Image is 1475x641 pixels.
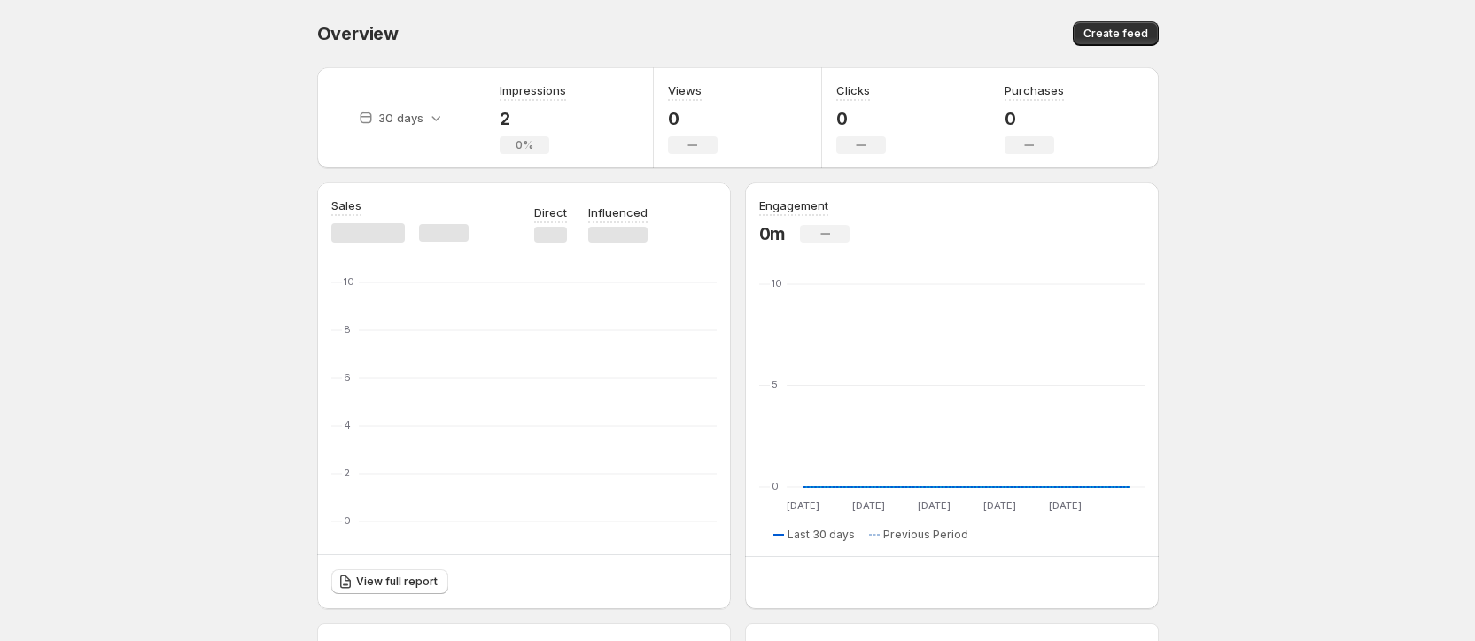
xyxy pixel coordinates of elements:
text: [DATE] [982,499,1015,512]
h3: Purchases [1005,81,1064,99]
text: 5 [772,378,778,390]
p: 0 [1005,108,1064,129]
span: Overview [317,23,399,44]
text: [DATE] [851,499,884,512]
text: 10 [772,277,782,290]
span: Create feed [1083,27,1148,41]
text: [DATE] [1048,499,1081,512]
h3: Engagement [759,197,828,214]
span: Previous Period [883,528,968,542]
h3: Sales [331,197,361,214]
button: Create feed [1073,21,1159,46]
h3: Clicks [836,81,870,99]
text: 6 [344,371,351,383]
h3: Impressions [500,81,566,99]
text: [DATE] [786,499,819,512]
text: 2 [344,467,350,479]
h3: Views [668,81,702,99]
p: 0 [668,108,718,129]
p: Direct [534,204,567,221]
p: 0 [836,108,886,129]
a: View full report [331,569,448,594]
p: 30 days [378,109,423,127]
text: [DATE] [917,499,950,512]
text: 0 [344,514,351,527]
span: 0% [516,138,533,152]
span: View full report [356,575,438,589]
text: 10 [344,275,354,288]
text: 0 [772,480,779,492]
p: 0m [759,223,787,244]
span: Last 30 days [788,528,855,542]
text: 4 [344,419,351,431]
p: Influenced [588,204,648,221]
text: 8 [344,323,351,336]
p: 2 [500,108,566,129]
